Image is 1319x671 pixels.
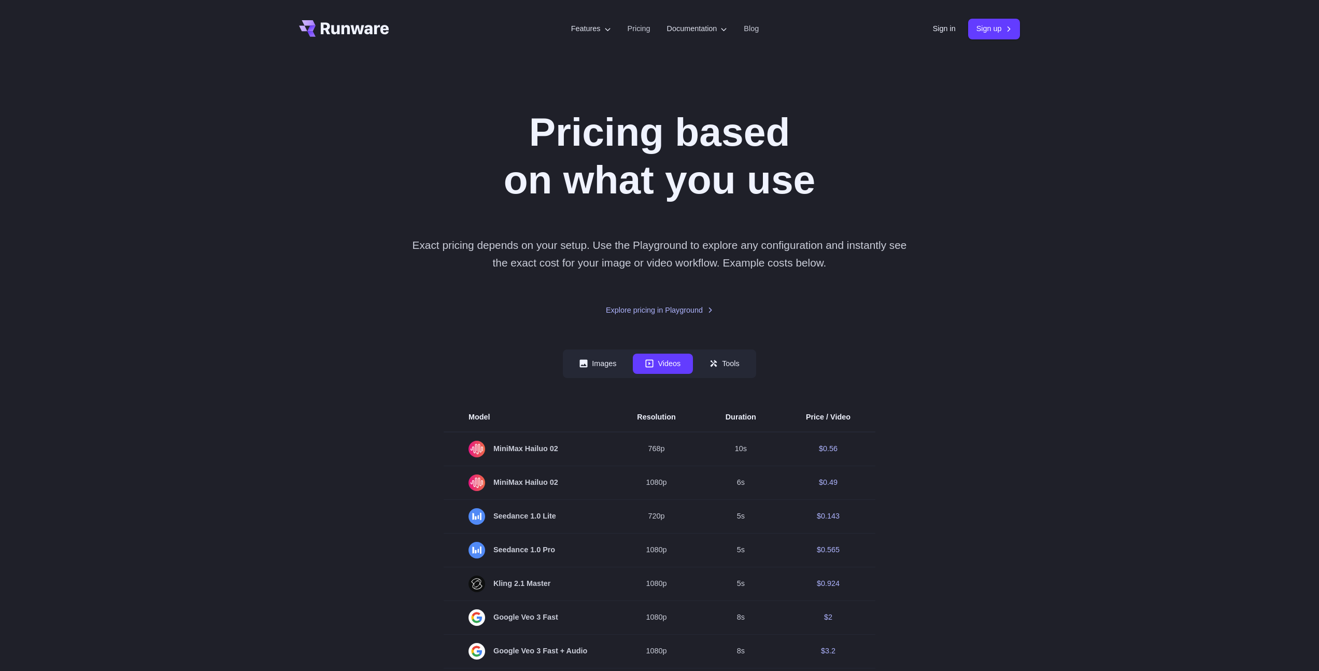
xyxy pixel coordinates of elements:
[612,567,700,600] td: 1080p
[612,499,700,533] td: 720p
[781,403,875,432] th: Price / Video
[606,304,713,316] a: Explore pricing in Playground
[781,466,875,499] td: $0.49
[701,634,781,668] td: 8s
[469,609,587,626] span: Google Veo 3 Fast
[701,533,781,567] td: 5s
[612,403,700,432] th: Resolution
[444,403,612,432] th: Model
[701,600,781,634] td: 8s
[571,23,611,35] label: Features
[933,23,956,35] a: Sign in
[612,432,700,466] td: 768p
[612,466,700,499] td: 1080p
[744,23,759,35] a: Blog
[781,634,875,668] td: $3.2
[469,474,587,491] span: MiniMax Hailuo 02
[628,23,650,35] a: Pricing
[781,499,875,533] td: $0.143
[781,567,875,600] td: $0.924
[567,354,629,374] button: Images
[781,533,875,567] td: $0.565
[612,600,700,634] td: 1080p
[612,634,700,668] td: 1080p
[299,20,389,37] a: Go to /
[701,499,781,533] td: 5s
[781,432,875,466] td: $0.56
[469,576,587,592] span: Kling 2.1 Master
[469,542,587,558] span: Seedance 1.0 Pro
[701,567,781,600] td: 5s
[371,108,948,203] h1: Pricing based on what you use
[612,533,700,567] td: 1080p
[697,354,752,374] button: Tools
[469,441,587,457] span: MiniMax Hailuo 02
[633,354,693,374] button: Videos
[469,508,587,525] span: Seedance 1.0 Lite
[781,600,875,634] td: $2
[667,23,728,35] label: Documentation
[701,466,781,499] td: 6s
[701,403,781,432] th: Duration
[469,643,587,660] span: Google Veo 3 Fast + Audio
[407,236,912,271] p: Exact pricing depends on your setup. Use the Playground to explore any configuration and instantl...
[701,432,781,466] td: 10s
[968,19,1020,39] a: Sign up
